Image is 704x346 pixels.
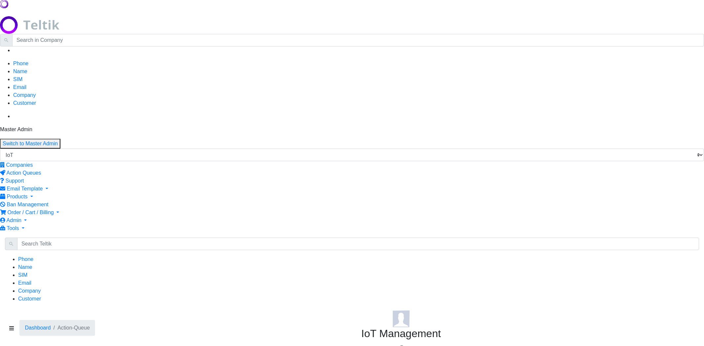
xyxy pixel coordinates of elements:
nav: breadcrumb [5,320,347,341]
a: Name [13,69,27,74]
span: Products [7,194,27,199]
a: Phone [13,61,28,66]
span: Tools [7,225,19,231]
a: Email [13,84,26,90]
span: Ban Management [7,202,48,207]
span: Order / Cart / Billing [7,210,53,215]
span: Companies [6,162,33,168]
input: Search Teltik [17,238,699,250]
a: Name [18,264,32,270]
input: Search in Company [12,34,704,46]
span: Support [5,178,24,184]
a: SIM [13,76,22,82]
a: Dashboard [25,325,50,331]
span: Email Template [7,186,43,191]
a: Customer [18,296,41,302]
span: Admin [7,217,21,223]
a: Email [18,280,31,286]
h2: IoT Management [361,327,441,340]
a: Company [13,92,36,98]
span: Action Queues [7,170,41,176]
a: SIM [18,272,27,278]
a: Phone [18,256,33,262]
a: Customer [13,100,36,106]
li: Action-Queue [51,324,90,332]
a: Switch to Master Admin [3,141,58,146]
a: Company [18,288,41,294]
